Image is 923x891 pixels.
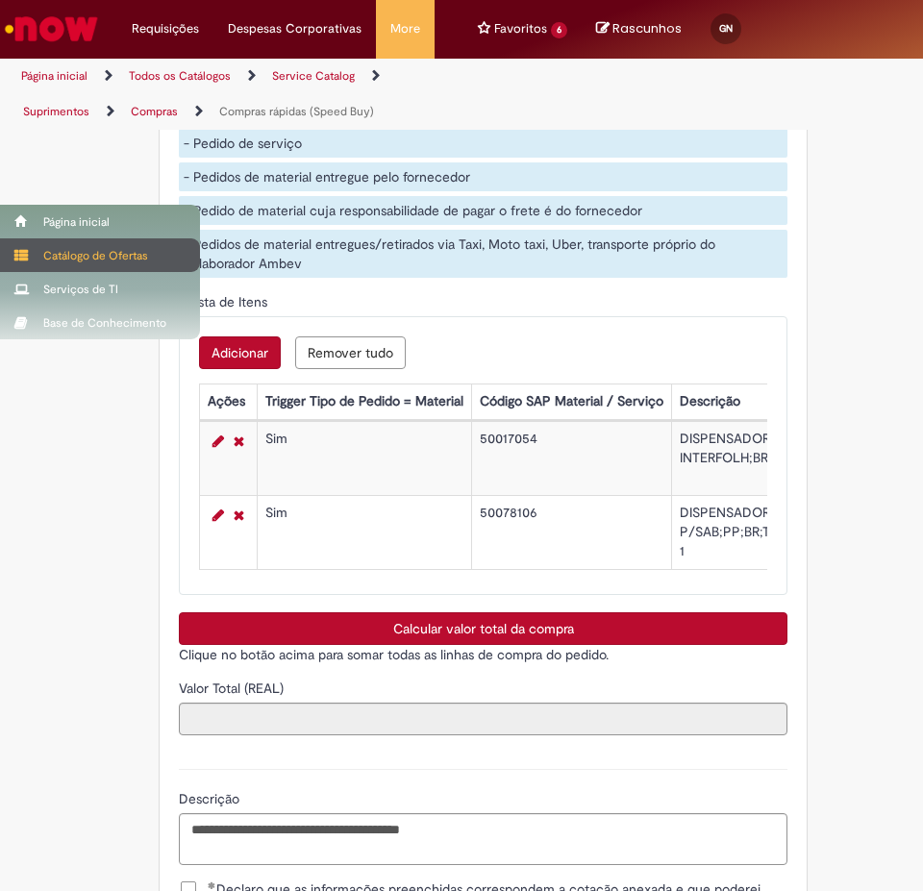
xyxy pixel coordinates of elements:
[472,422,672,496] td: 50017054
[179,162,787,191] div: - Pedidos de material entregue pelo fornecedor
[179,679,287,698] label: Somente leitura - Valor Total (REAL)
[21,68,87,84] a: Página inicial
[295,336,406,369] button: Remove all rows for Lista de Itens
[179,230,787,278] div: - Pedidos de material entregues/retirados via Taxi, Moto taxi, Uber, transporte próprio do colabo...
[179,645,787,664] p: Clique no botão acima para somar todas as linhas de compra do pedido.
[551,22,567,38] span: 6
[179,790,243,807] span: Descrição
[229,430,249,453] a: Remover linha 1
[179,680,287,697] span: Somente leitura - Valor Total (REAL)
[672,422,875,496] td: DISPENSADOR PAP TOALH;TP INTERFOLH;BR
[219,104,374,119] a: Compras rápidas (Speed Buy)
[208,504,229,527] a: Editar Linha 2
[208,430,229,453] a: Editar Linha 1
[719,22,733,35] span: GN
[612,19,682,37] span: Rascunhos
[390,19,420,38] span: More
[258,496,472,570] td: Sim
[132,19,199,38] span: Requisições
[228,19,362,38] span: Despesas Corporativas
[200,384,258,420] th: Ações
[494,19,547,38] span: Favoritos
[23,104,89,119] a: Suprimentos
[14,59,447,130] ul: Trilhas de página
[208,881,216,889] span: Obrigatório Preenchido
[179,196,787,225] div: - Pedido de material cuja responsabilidade de pagar o frete é do fornecedor
[187,293,271,310] span: Lista de Itens
[229,504,249,527] a: Remover linha 2
[2,10,101,48] img: ServiceNow
[672,384,875,420] th: Descrição
[596,19,682,37] a: No momento, sua lista de rascunhos tem 0 Itens
[258,384,472,420] th: Trigger Tipo de Pedido = Material
[199,336,281,369] button: Add a row for Lista de Itens
[672,496,875,570] td: DISPENSADOR P/SAB;PP;BR;TRILHA/T2806PL 1
[179,703,787,735] input: Valor Total (REAL)
[272,68,355,84] a: Service Catalog
[258,422,472,496] td: Sim
[472,384,672,420] th: Código SAP Material / Serviço
[179,813,787,865] textarea: Descrição
[179,129,787,158] div: - Pedido de serviço
[129,68,231,84] a: Todos os Catálogos
[131,104,178,119] a: Compras
[472,496,672,570] td: 50078106
[179,612,787,645] button: Calcular valor total da compra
